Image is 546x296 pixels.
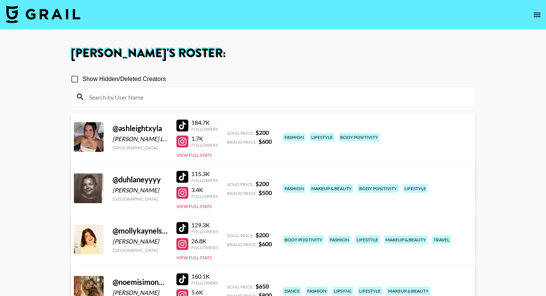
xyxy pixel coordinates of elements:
div: lifestyle [310,133,334,142]
strong: $ 600 [259,138,272,145]
div: Followers [191,280,218,286]
div: [PERSON_NAME] Lusetich-[PERSON_NAME] [113,135,168,143]
div: [PERSON_NAME] [113,238,168,245]
div: [GEOGRAPHIC_DATA] [113,145,168,150]
div: [GEOGRAPHIC_DATA] [113,196,168,202]
div: lipsync [332,287,353,295]
div: 129.3K [191,221,218,229]
div: [GEOGRAPHIC_DATA] [113,247,168,253]
div: lifestyle [403,184,428,193]
div: makeup & beauty [310,184,353,193]
div: 3.4K [191,186,218,193]
strong: $ 200 [256,231,269,238]
div: 115.3K [191,170,218,178]
strong: $ 600 [259,240,272,247]
div: fashion [328,235,351,244]
div: Followers [191,229,218,234]
div: 184.7K [191,119,218,126]
strong: $ 650 [256,283,269,290]
span: Brand Price: [227,139,257,145]
button: View Full Stats [176,152,212,158]
div: 26.8K [191,237,218,245]
div: lifestyle [358,287,382,295]
div: body positivity [339,133,380,142]
div: makeup & beauty [384,235,428,244]
div: @ ashleightxyla [113,124,168,133]
div: Followers [191,142,218,148]
span: Brand Price: [227,191,257,196]
div: body positivity [358,184,399,193]
div: fashion [306,287,328,295]
div: makeup & beauty [387,287,430,295]
div: lifestyle [355,235,380,244]
input: Search by User Name [85,91,470,103]
span: Song Price: [227,284,254,290]
strong: $ 200 [256,180,269,187]
div: 1.7K [191,135,218,142]
button: open drawer [530,7,545,22]
div: @ noemisimoncouceiro [113,277,168,287]
div: @ duhlaneyyyy [113,175,168,184]
div: @ mollykaynelson [113,226,168,235]
div: [PERSON_NAME] [113,186,168,194]
h1: [PERSON_NAME] 's Roster: [71,48,475,59]
span: Song Price: [227,182,254,187]
div: Followers [191,126,218,132]
span: Brand Price: [227,242,257,247]
div: 160.1K [191,273,218,280]
div: fashion [283,133,305,142]
strong: $ 200 [256,129,269,136]
div: Followers [191,245,218,250]
div: dance [283,287,301,295]
div: body positivity [283,235,324,244]
div: Followers [191,178,218,183]
strong: $ 500 [259,189,272,196]
button: View Full Stats [176,204,212,209]
span: Show Hidden/Deleted Creators [82,75,166,84]
button: View Full Stats [176,255,212,260]
div: fashion [283,184,305,193]
span: Song Price: [227,233,254,238]
div: travel [432,235,451,244]
div: 5.6K [191,289,218,296]
img: Grail Talent [6,5,80,23]
div: Followers [191,193,218,199]
span: Song Price: [227,130,254,136]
